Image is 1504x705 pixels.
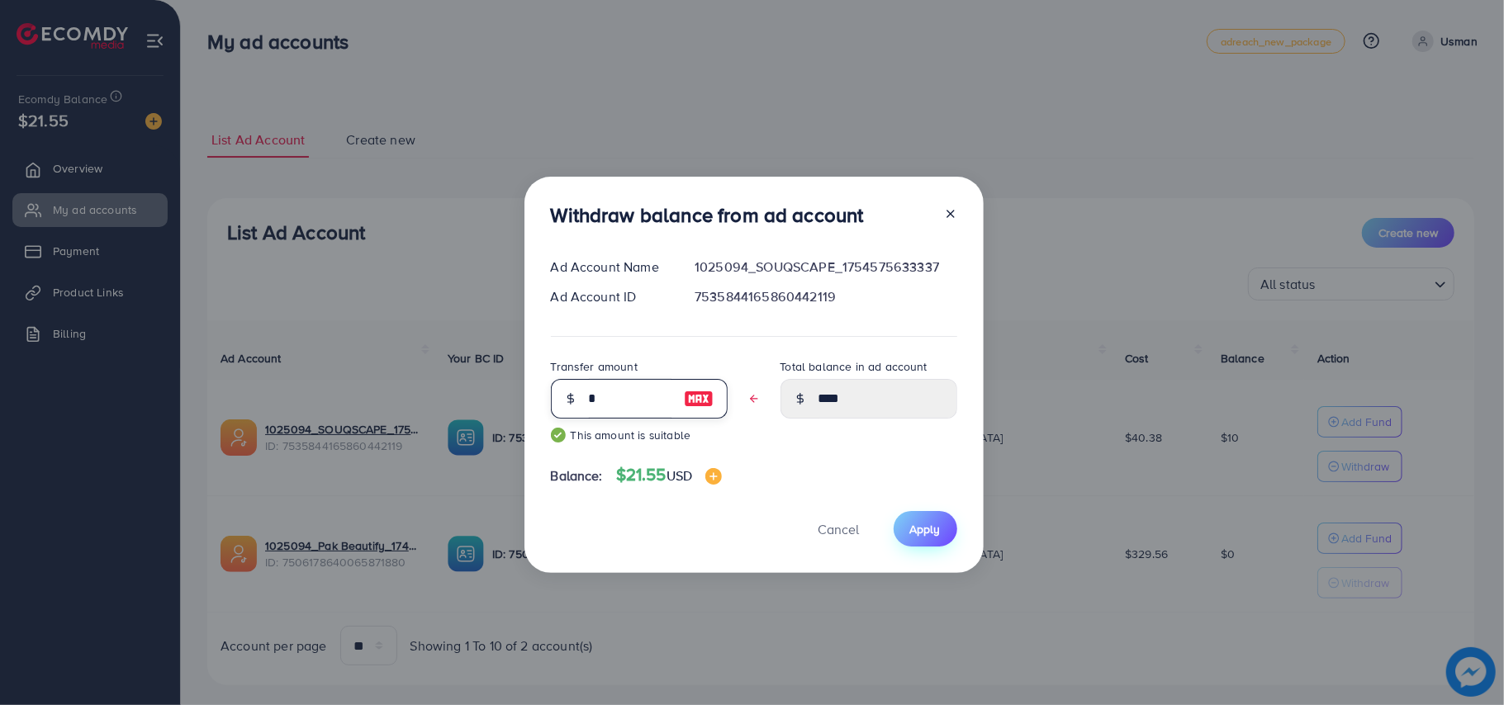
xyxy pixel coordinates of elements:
[551,203,864,227] h3: Withdraw balance from ad account
[616,465,722,485] h4: $21.55
[551,358,638,375] label: Transfer amount
[798,511,880,546] button: Cancel
[551,428,566,442] img: guide
[538,287,682,306] div: Ad Account ID
[780,358,928,375] label: Total balance in ad account
[894,511,957,546] button: Apply
[705,468,722,485] img: image
[551,466,603,485] span: Balance:
[667,466,692,485] span: USD
[538,258,682,277] div: Ad Account Name
[681,258,970,277] div: 1025094_SOUQSCAPE_1754575633337
[910,521,941,537] span: Apply
[551,427,728,443] small: This amount is suitable
[681,287,970,306] div: 7535844165860442119
[684,389,714,409] img: image
[818,520,860,538] span: Cancel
